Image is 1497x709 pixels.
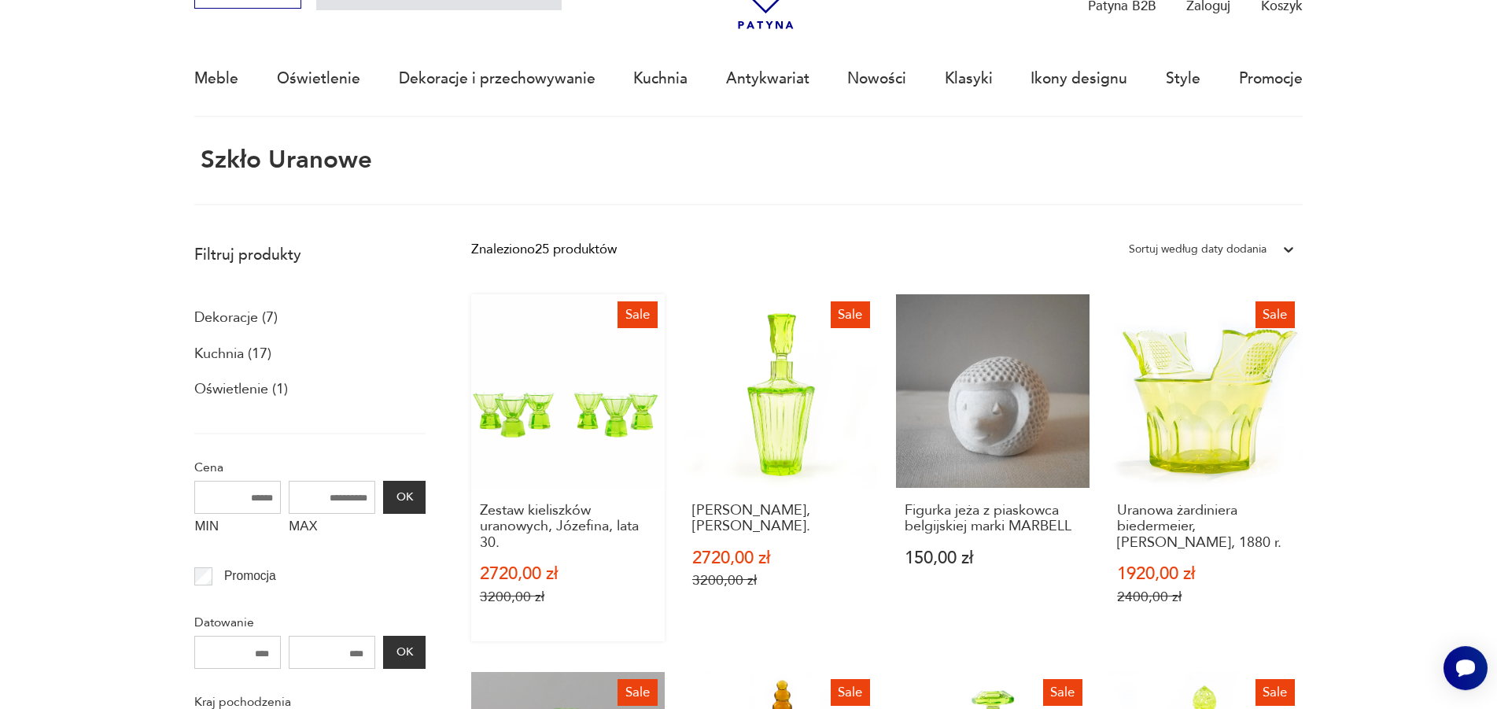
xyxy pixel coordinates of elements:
[289,514,375,544] label: MAX
[471,294,665,642] a: SaleZestaw kieliszków uranowych, Józefina, lata 30.Zestaw kieliszków uranowych, Józefina, lata 30...
[194,612,426,633] p: Datowanie
[480,589,657,605] p: 3200,00 zł
[194,147,371,174] h1: szkło uranowe
[399,42,595,115] a: Dekoracje i przechowywanie
[1031,42,1127,115] a: Ikony designu
[1108,294,1302,642] a: SaleUranowa żardiniera biedermeier, cebrzyk, 1880 r.Uranowa żardiniera biedermeier, [PERSON_NAME]...
[471,239,617,260] div: Znaleziono 25 produktów
[1117,503,1294,551] h3: Uranowa żardiniera biedermeier, [PERSON_NAME], 1880 r.
[726,42,809,115] a: Antykwariat
[684,294,877,642] a: SaleUranowa karafka, Huta Józefina.[PERSON_NAME], [PERSON_NAME].2720,00 zł3200,00 zł
[194,305,278,331] a: Dekoracje (7)
[692,503,869,535] h3: [PERSON_NAME], [PERSON_NAME].
[480,503,657,551] h3: Zestaw kieliszków uranowych, Józefina, lata 30.
[1239,42,1303,115] a: Promocje
[224,566,276,586] p: Promocja
[194,457,426,478] p: Cena
[480,566,657,582] p: 2720,00 zł
[633,42,688,115] a: Kuchnia
[1117,589,1294,605] p: 2400,00 zł
[194,42,238,115] a: Meble
[383,636,426,669] button: OK
[905,503,1082,535] h3: Figurka jeża z piaskowca belgijskiej marki MARBELL
[1444,646,1488,690] iframe: Smartsupp widget button
[692,572,869,589] p: 3200,00 zł
[383,481,426,514] button: OK
[194,514,281,544] label: MIN
[194,341,271,367] a: Kuchnia (17)
[692,550,869,567] p: 2720,00 zł
[194,245,426,265] p: Filtruj produkty
[1117,566,1294,582] p: 1920,00 zł
[905,550,1082,567] p: 150,00 zł
[1166,42,1200,115] a: Style
[1129,239,1267,260] div: Sortuj według daty dodania
[896,294,1090,642] a: Figurka jeża z piaskowca belgijskiej marki MARBELLFigurka jeża z piaskowca belgijskiej marki MARB...
[194,376,288,403] a: Oświetlenie (1)
[277,42,360,115] a: Oświetlenie
[945,42,993,115] a: Klasyki
[847,42,906,115] a: Nowości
